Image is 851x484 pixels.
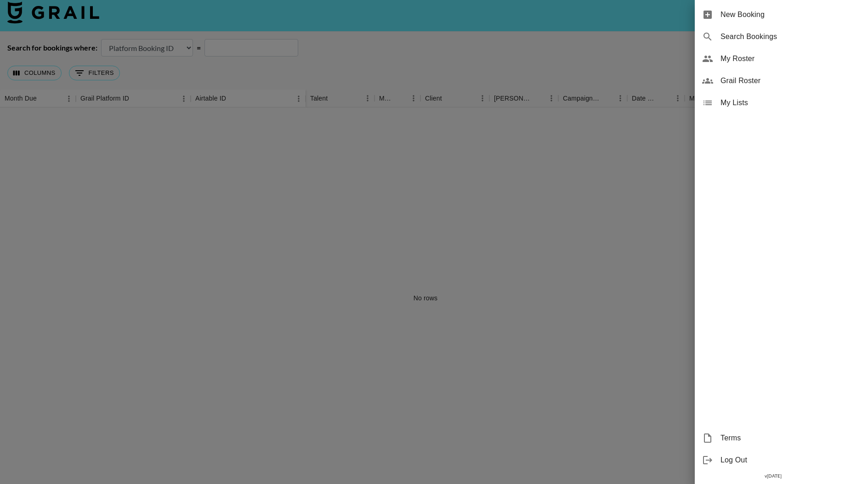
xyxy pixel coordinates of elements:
[721,9,844,20] span: New Booking
[695,48,851,70] div: My Roster
[721,31,844,42] span: Search Bookings
[721,75,844,86] span: Grail Roster
[695,471,851,481] div: v [DATE]
[695,26,851,48] div: Search Bookings
[695,92,851,114] div: My Lists
[695,4,851,26] div: New Booking
[721,433,844,444] span: Terms
[695,70,851,92] div: Grail Roster
[695,449,851,471] div: Log Out
[721,53,844,64] span: My Roster
[695,427,851,449] div: Terms
[721,455,844,466] span: Log Out
[721,97,844,108] span: My Lists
